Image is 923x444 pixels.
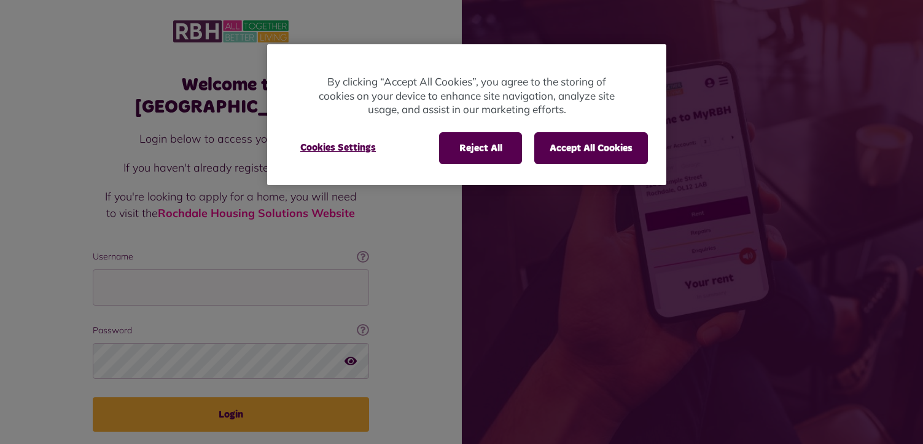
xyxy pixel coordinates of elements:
div: Privacy [267,44,666,185]
button: Accept All Cookies [534,132,648,164]
p: By clicking “Accept All Cookies”, you agree to the storing of cookies on your device to enhance s... [316,75,617,117]
div: Cookie banner [267,44,666,185]
button: Cookies Settings [286,132,391,163]
button: Reject All [439,132,522,164]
